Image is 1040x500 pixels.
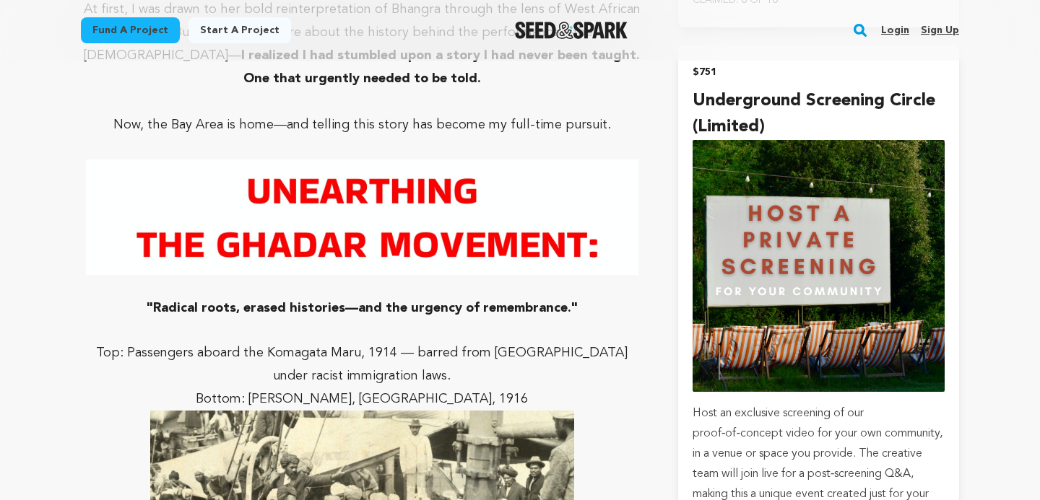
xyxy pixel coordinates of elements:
[86,159,638,274] img: 1755132437-5.jpg
[113,118,611,131] span: Now, the Bay Area is home—and telling this story has become my full-time pursuit.
[147,302,578,315] strong: "Radical roots, erased histories—and the urgency of remembrance."
[515,22,628,39] img: Seed&Spark Logo Dark Mode
[881,19,909,42] a: Login
[693,88,945,140] h4: Underground Screening Circle (Limited)
[81,17,180,43] a: Fund a project
[693,140,945,392] img: incentive
[188,17,291,43] a: Start a project
[921,19,959,42] a: Sign up
[81,387,643,411] p: Bottom: [PERSON_NAME], [GEOGRAPHIC_DATA], 1916
[515,22,628,39] a: Seed&Spark Homepage
[693,62,945,82] h2: $751
[81,341,643,387] p: Top: Passengers aboard the Komagata Maru, 1914 — barred from [GEOGRAPHIC_DATA] under racist immig...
